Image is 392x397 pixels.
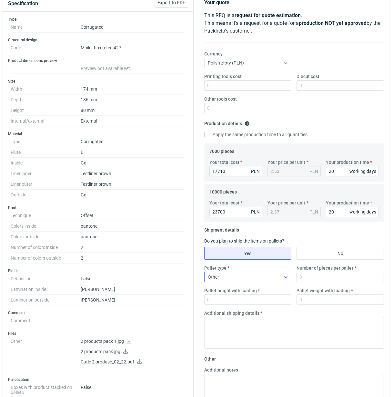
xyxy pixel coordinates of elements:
label: Apply the same production time to all quantities [204,131,307,138]
dd: 186 mm [81,94,186,105]
dd: E [81,147,186,158]
label: Additional notes [204,367,238,373]
dt: Height [11,105,81,116]
label: Your production time [326,200,369,206]
input: 0 [209,166,263,176]
dt: Number of colors inside [11,242,81,253]
dd: [PERSON_NAME] [81,295,186,305]
dd: 2 [81,242,186,253]
dd: Mailer box fefco 427 [81,43,186,53]
h3: Files [8,331,188,336]
input: 0 [209,207,263,217]
input: 0 [297,80,384,91]
dt: Liner inner [11,168,81,179]
div: PLN [309,168,318,174]
label: Currency [204,51,223,57]
label: Number of pieces per pallet [297,265,353,271]
input: 0 [297,272,384,282]
label: Pallet weight with loading [297,287,350,294]
dd: 2 [81,253,186,263]
label: Do you plan to ship the items on pallets? [204,238,284,243]
dt: Lamination outside [11,295,81,305]
input: 0 [204,103,292,113]
dt: Code [11,43,81,53]
dd: Offset [81,210,186,221]
label: Your price per unit [267,159,305,165]
p: Cutie 2 produse_02_22.pdf [81,359,186,365]
dd: Corrugated [81,22,186,33]
dd: Gd [81,190,186,200]
span: Preview not available yet. [81,66,131,71]
dt: Type [11,136,81,147]
dt: Boxes with product stacked on pallets [11,382,81,395]
div: working days [349,168,376,174]
label: Printing tools cost [204,73,242,80]
dd: pantone [81,232,186,242]
dd: Corrugated [81,136,186,147]
label: Pallet height with loading [204,287,257,294]
dt: Technique [11,210,81,221]
label: Diecut cost [297,73,319,80]
legend: 7000 pieces [209,146,234,154]
strong: request for quote estimation [235,12,301,18]
dt: Debossing [11,273,81,284]
label: Other tools cost [204,96,237,102]
dt: Colors outside [11,232,81,242]
dt: Liner outer [11,179,81,190]
label: Your price per unit [267,200,305,206]
h3: Product dimensions preview [8,58,188,63]
h3: Size [8,79,188,84]
dd: False [81,273,186,284]
label: Your total cost [209,159,239,165]
p: This RFQ is a . This means it's a request for a quote for a by the Packhelp's customer. [204,12,384,35]
dd: 174 mm [81,84,186,94]
strong: production NOT yet approved [299,20,367,26]
p: 2 products pack.jpg [81,349,186,355]
dt: Inside [11,158,81,168]
input: 0 [326,207,379,217]
input: 0 [297,294,384,305]
h3: Print [8,205,188,210]
dd: [PERSON_NAME] [81,284,186,295]
dt: Name [11,22,81,33]
dd: 80 mm [81,105,186,116]
dd: False [81,382,186,395]
div: PLN [251,209,260,215]
label: Yes [204,247,292,260]
legend: Other [204,354,216,362]
label: Your production time [326,159,369,165]
label: Additional shipping details [204,310,259,316]
dt: Outside [11,190,81,200]
dd: Testliner brown [81,179,186,190]
h3: Structural design [8,37,188,43]
p: 2 products pack 1.jpg [81,339,186,344]
div: working days [349,209,376,215]
span: Other [208,274,219,280]
dd: pantone [81,221,186,232]
dt: Comment [11,315,81,326]
input: 0 [204,294,292,305]
span: Polish złoty (PLN) [208,60,244,65]
label: No [297,247,384,260]
dt: Other [11,336,81,372]
dd: Testliner brown [81,168,186,179]
dd: Gd [81,158,186,168]
dt: Lamination inside [11,284,81,295]
label: Your total cost [209,200,239,206]
dd: External [81,116,186,126]
dt: Flute [11,147,81,158]
dt: Internal/external [11,116,81,126]
label: Pallet type [204,265,226,271]
h3: Palletization [8,377,188,382]
div: PLN [309,209,318,215]
dt: Width [11,84,81,94]
legend: 10000 pieces [209,187,237,194]
legend: Shipment details [204,225,239,233]
h3: Finish [8,268,188,273]
div: PLN [251,168,260,174]
h3: Material [8,131,188,136]
input: 0 [204,80,292,91]
dt: Number of colors outside [11,253,81,263]
dt: Depth [11,94,81,105]
h3: Type [8,17,188,22]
